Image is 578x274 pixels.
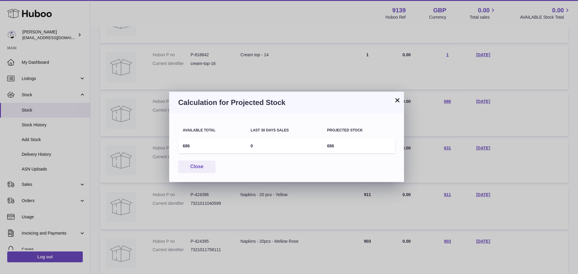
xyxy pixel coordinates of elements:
td: 686 [323,139,395,153]
td: 686 [178,139,246,153]
button: Close [178,161,216,173]
div: Projected Stock [327,128,391,132]
button: × [394,97,401,104]
td: 0 [246,139,322,153]
div: Last 30 days sales [250,128,318,132]
h3: Calculation for Projected Stock [178,98,395,107]
div: AVAILABLE Total [183,128,241,132]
